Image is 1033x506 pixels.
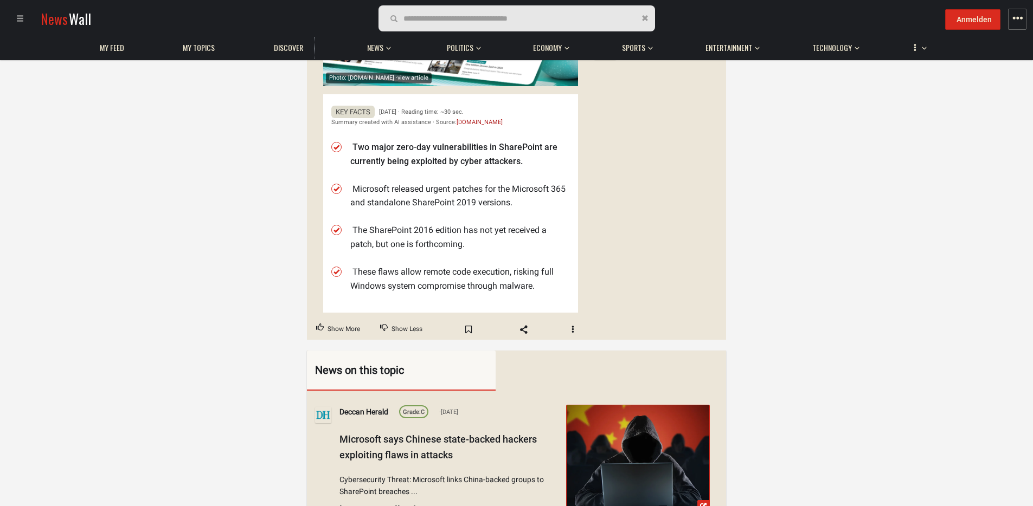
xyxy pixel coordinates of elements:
span: My topics [183,43,215,53]
button: Technology [807,33,859,59]
a: News [362,37,389,59]
button: Entertainment [700,33,760,59]
button: Upvote [307,319,369,340]
span: Show Less [392,322,422,336]
a: Sports [617,37,651,59]
button: Downvote [371,319,432,340]
li: Two major zero-day vulnerabilities in SharePoint are currently being exploited by cyber attackers. [350,140,570,168]
span: view article [397,74,428,81]
span: Discover [274,43,303,53]
span: Anmelden [957,15,992,24]
div: Photo: [DOMAIN_NAME] · [326,73,432,83]
span: Entertainment [705,43,752,53]
li: The SharePoint 2016 edition has not yet received a patch, but one is forthcoming. [350,223,570,251]
span: My Feed [100,43,124,53]
a: Grade:C [399,405,428,418]
span: Grade: [403,408,421,416]
span: Economy [533,43,562,53]
div: [DATE] · Reading time: ~30 sec. Summary created with AI assistance · Source: [331,107,570,127]
div: News on this topic [315,361,455,379]
button: Economy [528,33,569,59]
span: Wall [69,9,91,29]
button: Politics [441,33,481,59]
li: Microsoft released urgent patches for the Microsoft 365 and standalone SharePoint 2019 versions. [350,182,570,210]
a: Deccan Herald [339,406,388,418]
div: C [403,407,425,417]
span: News [367,43,383,53]
li: These flaws allow remote code execution, risking full Windows system compromise through malware. [350,265,570,293]
span: Share [508,321,540,338]
a: [DOMAIN_NAME] [457,119,503,126]
span: Microsoft says Chinese state-backed hackers exploiting flaws in attacks [339,433,537,460]
span: Bookmark [453,321,484,338]
a: Entertainment [700,37,758,59]
span: Sports [622,43,645,53]
button: News [362,33,394,59]
span: Key Facts [331,106,375,118]
a: Politics [441,37,479,59]
img: Profile picture of Deccan Herald [315,407,331,423]
span: Technology [812,43,852,53]
a: Technology [807,37,857,59]
span: Show More [328,322,360,336]
span: News [41,9,68,29]
span: Politics [447,43,473,53]
span: Cybersecurity Threat: Microsoft links China-backed groups to SharePoint breaches ... [339,473,559,498]
a: NewsWall [41,9,91,29]
a: Economy [528,37,567,59]
button: Sports [617,33,653,59]
button: Anmelden [945,9,1000,30]
span: [DATE] [439,407,458,417]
